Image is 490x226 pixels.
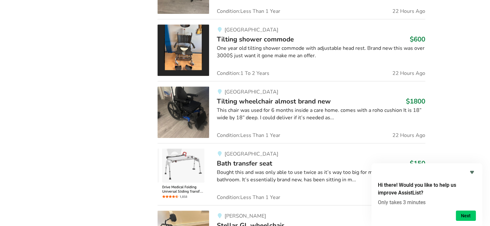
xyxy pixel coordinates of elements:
[158,81,425,143] a: mobility-tilting wheelchair almost brand new [GEOGRAPHIC_DATA]Tilting wheelchair almost brand new...
[378,181,476,197] h2: Hi there! Would you like to help us improve AssistList?
[158,24,209,76] img: bathroom safety-tilting shower commode
[217,107,425,122] div: This chair was used for 6 months inside a care home. comes with a roho cushion It is 18” wide by ...
[468,168,476,176] button: Hide survey
[224,150,278,158] span: [GEOGRAPHIC_DATA]
[217,195,280,200] span: Condition: Less Than 1 Year
[217,9,280,14] span: Condition: Less Than 1 Year
[217,71,269,76] span: Condition: 1 To 2 Years
[378,168,476,221] div: Hi there! Would you like to help us improve AssistList?
[410,159,425,167] h3: $150
[406,97,425,105] h3: $1800
[158,143,425,205] a: bathroom safety-bath transfer seat[GEOGRAPHIC_DATA]Bath transfer seat$150Bought this and was only...
[217,97,331,106] span: Tilting wheelchair almost brand new
[410,35,425,43] h3: $600
[217,35,294,44] span: Tilting shower commode
[456,211,476,221] button: Next question
[217,169,425,184] div: Bought this and was only able to use twice as it’s way too big for my tiny condo bathroom. It’s e...
[224,26,278,33] span: [GEOGRAPHIC_DATA]
[158,19,425,81] a: bathroom safety-tilting shower commode [GEOGRAPHIC_DATA]Tilting shower commode$600One year old ti...
[392,9,425,14] span: 22 Hours Ago
[392,71,425,76] span: 22 Hours Ago
[158,149,209,200] img: bathroom safety-bath transfer seat
[217,45,425,59] div: One year old tilting shower commode with adjustable head rest. Brand new this was over 3000$ just...
[378,199,476,205] p: Only takes 3 minutes
[392,133,425,138] span: 22 Hours Ago
[217,133,280,138] span: Condition: Less Than 1 Year
[217,159,272,168] span: Bath transfer seat
[224,212,266,220] span: [PERSON_NAME]
[224,88,278,95] span: [GEOGRAPHIC_DATA]
[158,86,209,138] img: mobility-tilting wheelchair almost brand new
